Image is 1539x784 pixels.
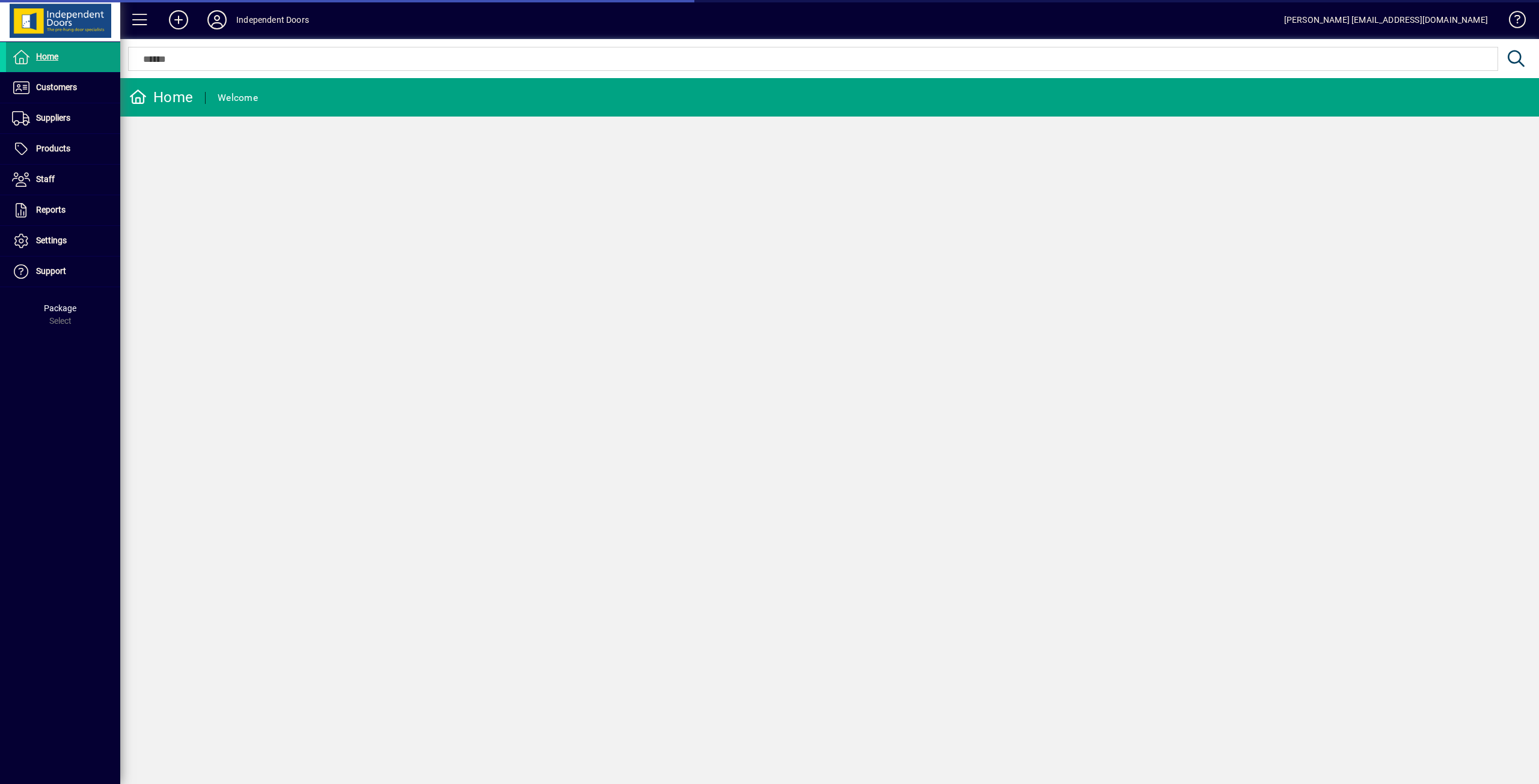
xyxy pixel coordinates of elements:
[198,9,236,31] button: Profile
[36,266,66,276] span: Support
[6,103,120,133] a: Suppliers
[44,303,76,313] span: Package
[36,113,70,123] span: Suppliers
[6,73,120,103] a: Customers
[36,174,55,184] span: Staff
[6,226,120,256] a: Settings
[218,88,258,108] div: Welcome
[6,134,120,164] a: Products
[236,10,309,29] div: Independent Doors
[1500,2,1524,41] a: Knowledge Base
[36,205,66,214] span: Reports
[36,236,67,245] span: Settings
[36,52,58,61] span: Home
[129,88,193,107] div: Home
[6,165,120,195] a: Staff
[1284,10,1488,29] div: [PERSON_NAME] [EMAIL_ADDRESS][DOMAIN_NAME]
[36,82,77,92] span: Customers
[36,144,70,153] span: Products
[6,257,120,287] a: Support
[159,9,198,31] button: Add
[6,195,120,225] a: Reports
